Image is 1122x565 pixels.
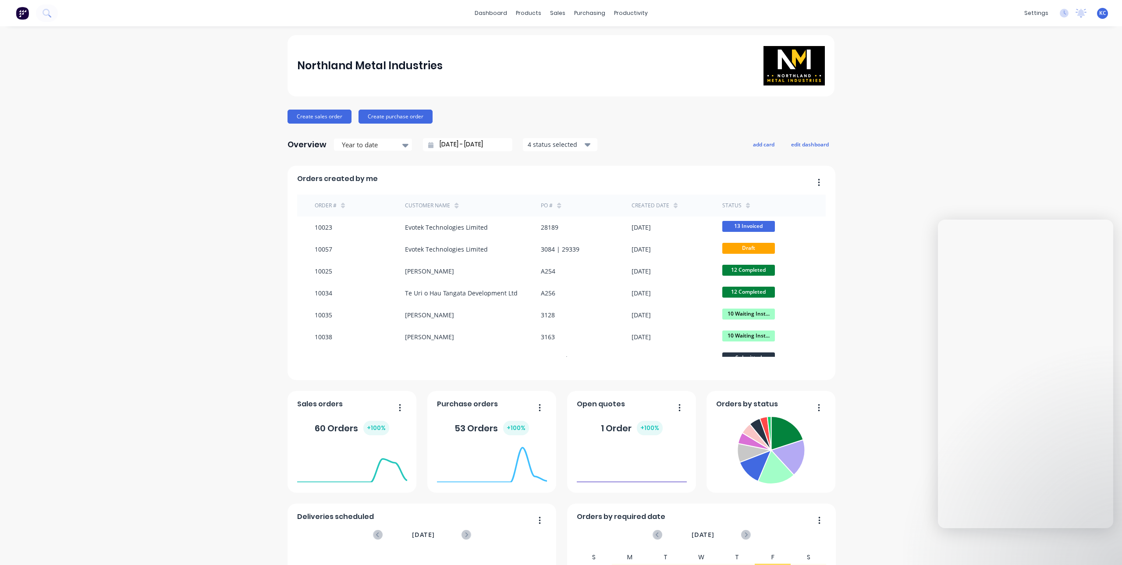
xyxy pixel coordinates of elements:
[747,139,780,150] button: add card
[632,223,651,232] div: [DATE]
[637,421,663,435] div: + 100 %
[541,245,579,254] div: 3084 | 29339
[297,57,443,75] div: Northland Metal Industries
[315,354,332,363] div: 10059
[315,202,337,210] div: Order #
[288,136,327,153] div: Overview
[719,551,755,564] div: T
[405,310,454,320] div: [PERSON_NAME]
[546,7,570,20] div: sales
[755,551,791,564] div: F
[722,309,775,320] span: 10 Waiting Inst...
[541,354,591,363] div: AM-261 | 111652
[632,310,651,320] div: [DATE]
[1020,7,1053,20] div: settings
[297,399,343,409] span: Sales orders
[938,220,1113,528] iframe: Intercom live chat
[412,530,435,540] span: [DATE]
[405,354,465,363] div: [GEOGRAPHIC_DATA]
[315,310,332,320] div: 10035
[570,7,610,20] div: purchasing
[363,421,389,435] div: + 100 %
[437,399,498,409] span: Purchase orders
[470,7,511,20] a: dashboard
[405,288,518,298] div: Te Uri o Hau Tangata Development Ltd
[763,46,825,85] img: Northland Metal Industries
[1099,9,1106,17] span: KC
[405,202,450,210] div: Customer Name
[722,221,775,232] span: 13 Invoiced
[785,139,834,150] button: edit dashboard
[315,421,389,435] div: 60 Orders
[683,551,719,564] div: W
[503,421,529,435] div: + 100 %
[288,110,352,124] button: Create sales order
[405,245,488,254] div: Evotek Technologies Limited
[632,267,651,276] div: [DATE]
[632,332,651,341] div: [DATE]
[297,174,378,184] span: Orders created by me
[359,110,433,124] button: Create purchase order
[612,551,648,564] div: M
[601,421,663,435] div: 1 Order
[632,245,651,254] div: [DATE]
[315,288,332,298] div: 10034
[722,202,742,210] div: status
[315,245,332,254] div: 10057
[716,399,778,409] span: Orders by status
[541,223,558,232] div: 28189
[315,267,332,276] div: 10025
[1092,535,1113,556] iframe: Intercom live chat
[315,332,332,341] div: 10038
[405,332,454,341] div: [PERSON_NAME]
[523,138,597,151] button: 4 status selected
[722,330,775,341] span: 10 Waiting Inst...
[541,288,555,298] div: A256
[511,7,546,20] div: products
[791,551,827,564] div: S
[315,223,332,232] div: 10023
[722,352,775,363] span: Submitted
[722,243,775,254] span: Draft
[454,421,529,435] div: 53 Orders
[405,223,488,232] div: Evotek Technologies Limited
[576,551,612,564] div: S
[16,7,29,20] img: Factory
[632,354,651,363] div: [DATE]
[722,287,775,298] span: 12 Completed
[632,288,651,298] div: [DATE]
[528,140,583,149] div: 4 status selected
[405,267,454,276] div: [PERSON_NAME]
[692,530,714,540] span: [DATE]
[722,265,775,276] span: 12 Completed
[541,310,555,320] div: 3128
[610,7,652,20] div: productivity
[541,267,555,276] div: A254
[541,332,555,341] div: 3163
[632,202,669,210] div: Created date
[577,399,625,409] span: Open quotes
[648,551,684,564] div: T
[541,202,553,210] div: PO #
